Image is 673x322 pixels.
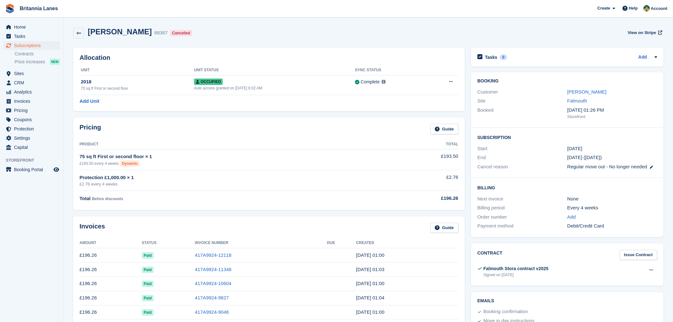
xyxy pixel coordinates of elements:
[81,86,194,91] div: 75 sq ft First or second floor
[14,78,52,87] span: CRM
[567,204,657,212] div: Every 4 weeks
[15,59,45,65] span: Price increases
[620,250,657,260] a: Issue Contract
[430,223,458,233] a: Guide
[14,23,52,31] span: Home
[361,79,380,85] div: Complete
[52,166,60,173] a: Preview store
[80,248,142,262] td: £196.26
[483,265,549,272] div: Falmouth Stora contract v2025
[651,5,667,12] span: Account
[3,106,60,115] a: menu
[14,69,52,78] span: Sites
[14,165,52,174] span: Booking Portal
[170,30,192,36] div: Cancelled
[5,4,15,13] img: stora-icon-8386f47178a22dfd0bd8f6a31ec36ba5ce8667c1dd55bd0f319d3a0aa187defe.svg
[14,87,52,96] span: Analytics
[120,160,140,167] div: Dynamic
[142,295,154,301] span: Paid
[477,154,567,161] div: End
[195,267,232,272] a: 417A9924-11348
[15,51,60,57] a: Contracts
[385,139,458,150] th: Total
[17,3,60,14] a: Britannia Lanes
[567,114,657,120] div: Storefront
[567,155,602,160] span: [DATE] ([DATE])
[80,291,142,305] td: £196.26
[385,170,458,191] td: £2.76
[3,23,60,31] a: menu
[477,195,567,203] div: Next invoice
[3,97,60,106] a: menu
[195,252,232,258] a: 417A9924-12118
[643,5,650,11] img: Nathan Kellow
[477,298,657,304] h2: Emails
[483,272,549,278] div: Signed on [DATE]
[3,115,60,124] a: menu
[567,213,576,221] a: Add
[3,87,60,96] a: menu
[142,252,154,259] span: Paid
[80,181,385,187] div: £2.76 every 4 weeks
[6,157,63,164] span: Storefront
[477,97,567,105] div: Site
[567,145,582,152] time: 2025-06-13 00:00:00 UTC
[385,195,458,202] div: £196.26
[142,309,154,316] span: Paid
[80,196,91,201] span: Total
[567,89,606,94] a: [PERSON_NAME]
[477,184,657,191] h2: Billing
[195,238,327,248] th: Invoice Number
[3,69,60,78] a: menu
[477,250,503,260] h2: Contract
[50,59,60,65] div: NEW
[194,79,223,85] span: Occupied
[80,262,142,277] td: £196.26
[80,305,142,319] td: £196.26
[3,78,60,87] a: menu
[477,222,567,230] div: Payment method
[195,281,232,286] a: 417A9924-10604
[80,160,385,167] div: £193.50 every 4 weeks
[15,58,60,65] a: Price increases NEW
[3,32,60,41] a: menu
[355,65,427,75] th: Sync Status
[477,163,567,171] div: Cancel reason
[80,124,101,134] h2: Pricing
[14,32,52,41] span: Tasks
[3,143,60,152] a: menu
[356,252,385,258] time: 2025-10-03 00:00:59 UTC
[3,124,60,133] a: menu
[80,139,385,150] th: Product
[14,115,52,124] span: Coupons
[80,174,385,181] div: Protection £1,000.00 × 1
[567,195,657,203] div: None
[382,80,385,84] img: icon-info-grey-7440780725fd019a000dd9b08b2336e03edf1995a4989e88bcd33f0948082b44.svg
[356,309,385,315] time: 2025-06-13 00:00:26 UTC
[567,107,657,114] div: [DATE] 01:26 PM
[477,213,567,221] div: Order number
[80,238,142,248] th: Amount
[629,5,638,11] span: Help
[430,124,458,134] a: Guide
[356,267,385,272] time: 2025-09-05 00:03:45 UTC
[14,124,52,133] span: Protection
[477,134,657,140] h2: Subscription
[80,276,142,291] td: £196.26
[14,134,52,143] span: Settings
[628,30,656,36] span: View on Stripe
[80,65,194,75] th: Unit
[14,41,52,50] span: Subscriptions
[477,107,567,120] div: Booked
[80,98,99,105] a: Add Unit
[142,238,195,248] th: Status
[14,97,52,106] span: Invoices
[327,238,356,248] th: Due
[485,54,497,60] h2: Tasks
[80,153,385,160] div: 75 sq ft First or second floor × 1
[194,65,355,75] th: Unit Status
[356,238,458,248] th: Created
[195,295,229,300] a: 417A9924-9827
[477,79,657,84] h2: Booking
[385,149,458,170] td: £193.50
